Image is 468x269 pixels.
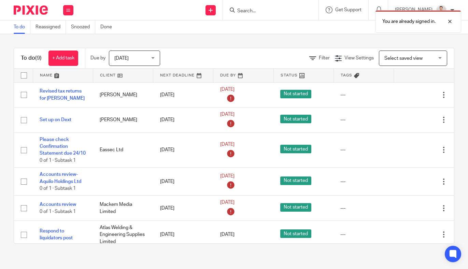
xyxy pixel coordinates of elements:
span: [DATE] [220,87,235,92]
td: [DATE] [153,168,213,196]
span: Not started [280,176,311,185]
span: View Settings [344,56,374,60]
a: Set up on Dext [40,117,71,122]
a: Please check Confirmation Statement due 24/10 [40,137,86,156]
span: Select saved view [384,56,423,61]
span: Tags [341,73,352,77]
span: [DATE] [114,56,129,61]
div: --- [340,231,387,238]
td: [DATE] [153,196,213,221]
span: Not started [280,145,311,153]
span: [DATE] [220,142,235,147]
span: 0 of 1 · Subtask 1 [40,158,76,163]
td: [PERSON_NAME] [93,82,153,108]
div: --- [340,91,387,98]
span: (9) [35,55,42,61]
span: Filter [319,56,330,60]
span: [DATE] [220,174,235,179]
span: [DATE] [220,232,235,237]
td: Eassec Ltd [93,132,153,168]
span: Not started [280,90,311,98]
div: --- [340,116,387,123]
div: --- [340,146,387,153]
a: Respond to liquidators post [40,229,73,240]
span: Not started [280,115,311,123]
img: Pixie [14,5,48,15]
td: [DATE] [153,82,213,108]
a: Reassigned [36,20,66,34]
td: [DATE] [153,132,213,168]
span: Not started [280,203,311,212]
a: Accounts review-Aquilo Holdings Ltd [40,172,81,184]
p: Due by [90,55,105,61]
a: Snoozed [71,20,95,34]
span: 0 of 1 · Subtask 1 [40,209,76,214]
a: Done [100,20,117,34]
td: Mackem Media Limited [93,196,153,221]
span: Not started [280,229,311,238]
a: Accounts review [40,202,76,207]
span: [DATE] [220,200,235,205]
a: + Add task [48,51,78,66]
p: You are already signed in. [382,18,436,25]
a: To do [14,20,30,34]
td: [DATE] [153,221,213,249]
div: --- [340,178,387,185]
span: 0 of 1 · Subtask 1 [40,186,76,191]
td: [DATE] [153,108,213,133]
h1: To do [21,55,42,62]
a: Revised tax returns for [PERSON_NAME] [40,89,85,100]
div: --- [340,205,387,212]
span: [DATE] [220,112,235,117]
td: Atlas Welding & Engineering Supplies Limited [93,221,153,249]
img: LinkedIn%20Profile.jpeg [436,5,447,16]
td: [PERSON_NAME] [93,108,153,133]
